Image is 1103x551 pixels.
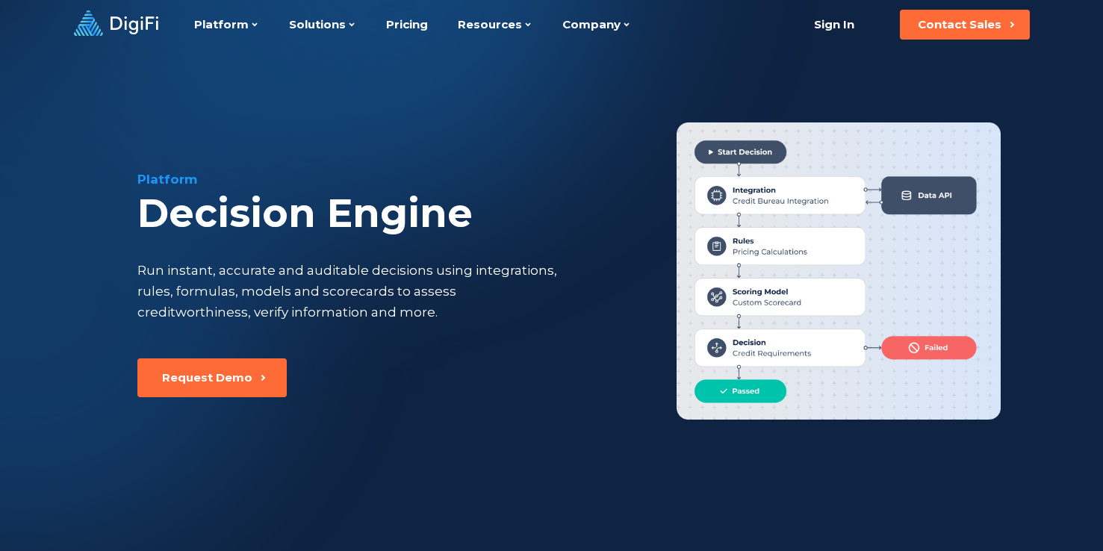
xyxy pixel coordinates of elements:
[137,358,287,397] button: Request Demo
[137,191,630,236] div: Decision Engine
[918,17,1001,32] div: Contact Sales
[162,370,252,385] div: Request Demo
[137,260,562,323] div: Run instant, accurate and auditable decisions using integrations, rules, formulas, models and sco...
[900,10,1030,40] button: Contact Sales
[796,10,873,40] a: Sign In
[137,170,630,188] div: Platform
